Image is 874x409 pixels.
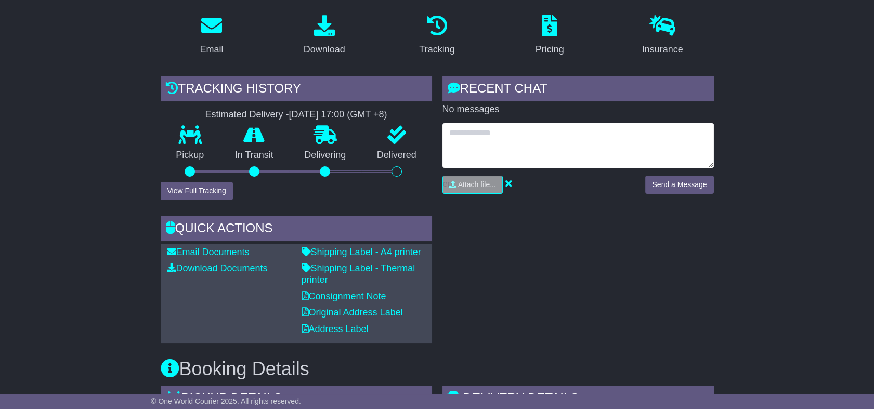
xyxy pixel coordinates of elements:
p: In Transit [219,150,289,161]
div: Tracking [419,43,454,57]
div: RECENT CHAT [442,76,714,104]
a: Email [193,11,230,60]
a: Download [297,11,352,60]
a: Tracking [412,11,461,60]
p: Delivered [361,150,432,161]
div: Download [304,43,345,57]
h3: Booking Details [161,359,714,379]
span: © One World Courier 2025. All rights reserved. [151,397,301,405]
a: Original Address Label [302,307,403,318]
div: Estimated Delivery - [161,109,432,121]
a: Shipping Label - A4 printer [302,247,421,257]
div: [DATE] 17:00 (GMT +8) [289,109,387,121]
button: View Full Tracking [161,182,233,200]
div: Insurance [642,43,683,57]
a: Address Label [302,324,369,334]
a: Shipping Label - Thermal printer [302,263,415,285]
div: Email [200,43,223,57]
a: Insurance [635,11,690,60]
a: Pricing [529,11,571,60]
div: Tracking history [161,76,432,104]
div: Pricing [536,43,564,57]
button: Send a Message [645,176,713,194]
a: Download Documents [167,263,268,273]
p: No messages [442,104,714,115]
p: Pickup [161,150,220,161]
a: Email Documents [167,247,250,257]
div: Quick Actions [161,216,432,244]
p: Delivering [289,150,362,161]
a: Consignment Note [302,291,386,301]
